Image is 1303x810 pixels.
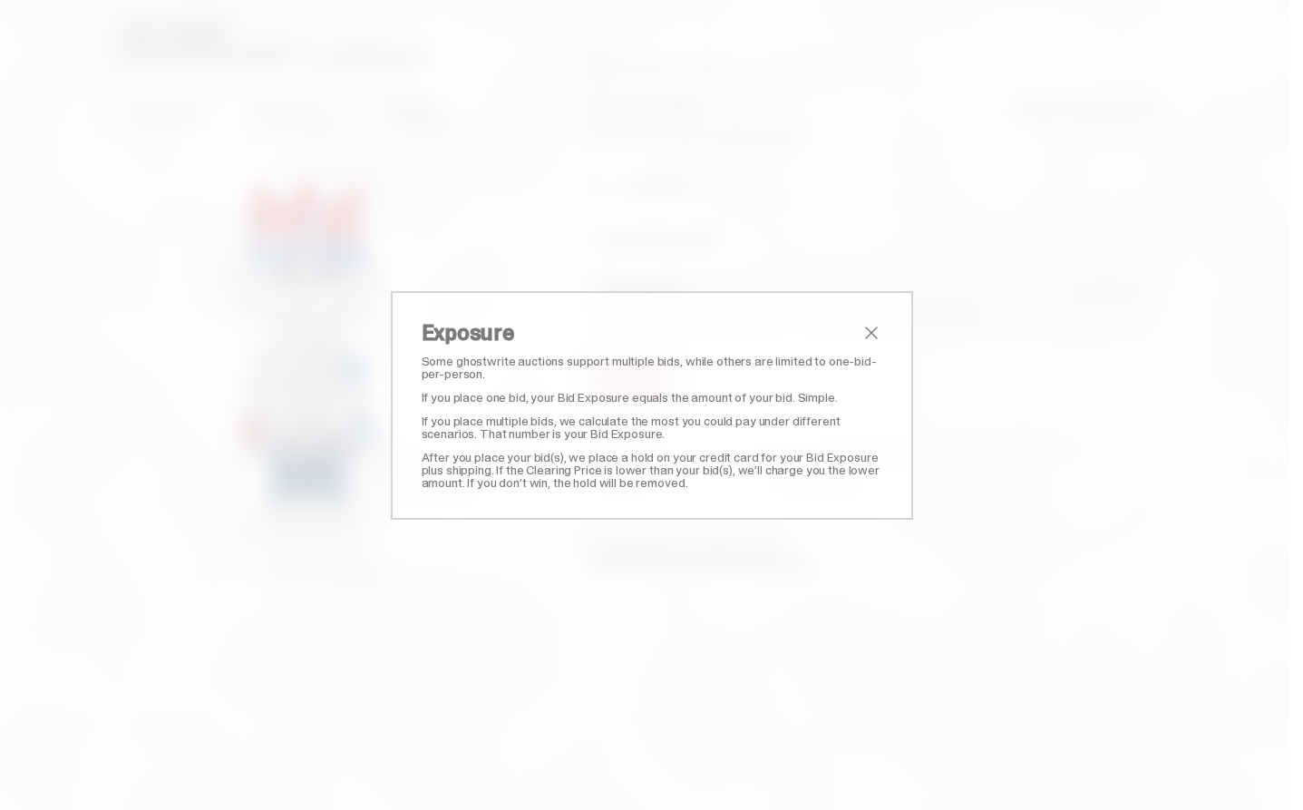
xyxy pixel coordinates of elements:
p: If you place one bid, your Bid Exposure equals the amount of your bid. Simple. [422,391,882,404]
p: After you place your bid(s), we place a hold on your credit card for your Bid Exposure plus shipp... [422,451,882,489]
p: Some ghostwrite auctions support multiple bids, while others are limited to one-bid-per-person. [422,355,882,380]
button: close [861,322,882,344]
p: If you place multiple bids, we calculate the most you could pay under different scenarios. That n... [422,415,882,440]
h2: Exposure [422,322,861,344]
